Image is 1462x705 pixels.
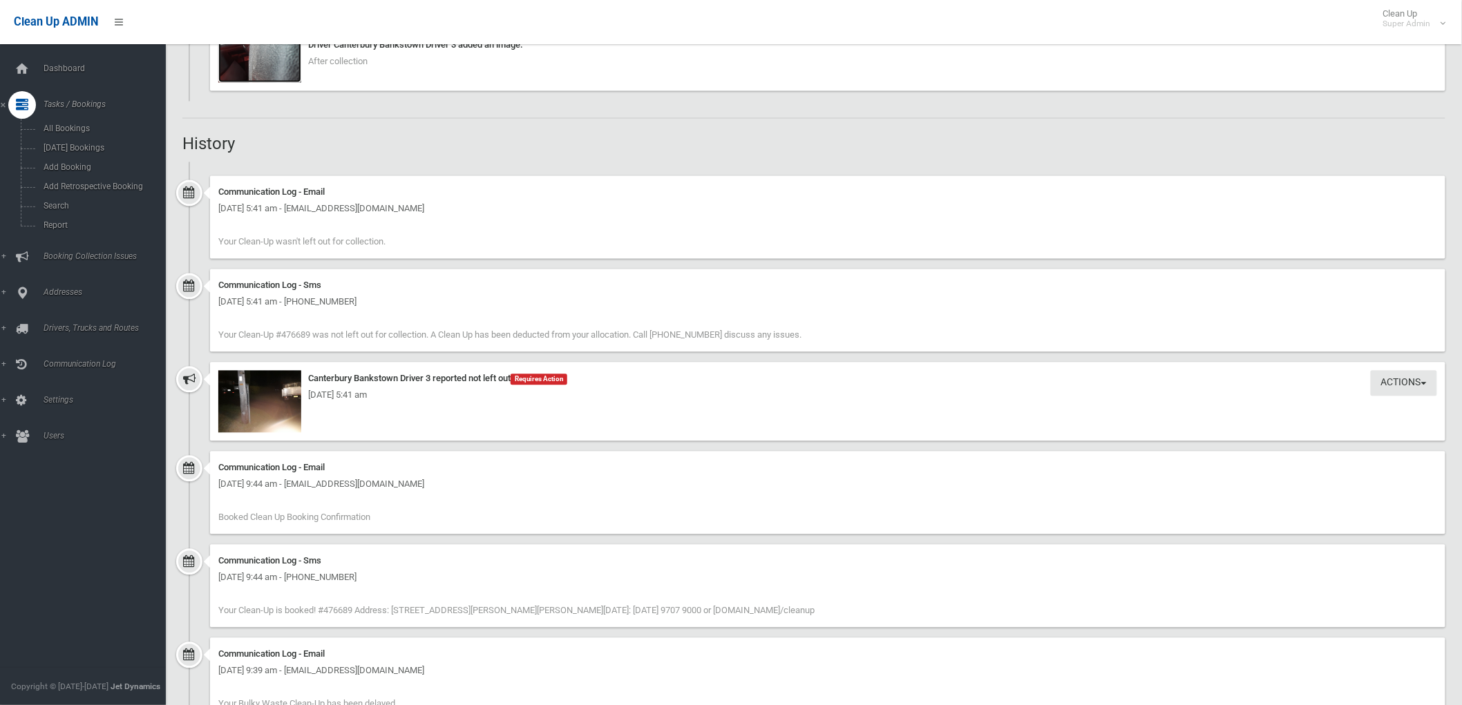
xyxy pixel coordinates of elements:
div: Communication Log - Email [218,184,1437,201]
span: Your Clean-Up #476689 was not left out for collection. A Clean Up has been deducted from your all... [218,330,801,340]
span: Settings [39,395,178,405]
span: Tasks / Bookings [39,99,178,109]
span: Booked Clean Up Booking Confirmation [218,512,370,523]
div: [DATE] 5:41 am - [PHONE_NUMBER] [218,294,1437,311]
span: Clean Up [1376,8,1445,29]
div: Communication Log - Email [218,460,1437,476]
img: 2025-08-1909.29.37342881130431339021.jpg [218,21,301,83]
span: Your Clean-Up wasn't left out for collection. [218,237,386,247]
h2: History [182,135,1445,153]
span: Addresses [39,287,178,297]
span: Search [39,201,166,211]
div: [DATE] 9:39 am - [EMAIL_ADDRESS][DOMAIN_NAME] [218,663,1437,679]
span: Report [39,220,166,230]
div: [DATE] 9:44 am - [PHONE_NUMBER] [218,570,1437,586]
span: Dashboard [39,64,178,73]
span: Clean Up ADMIN [14,15,98,28]
span: [DATE] Bookings [39,143,166,153]
div: Communication Log - Sms [218,278,1437,294]
span: Copyright © [DATE]-[DATE] [11,682,108,691]
div: [DATE] 5:41 am [218,387,1437,404]
span: Users [39,431,178,441]
div: Driver Canterbury Bankstown Driver 3 added an image. [218,37,1437,54]
strong: Jet Dynamics [111,682,160,691]
span: Add Booking [39,162,166,172]
div: Canterbury Bankstown Driver 3 reported not left out [218,371,1437,387]
small: Super Admin [1383,19,1431,29]
span: Add Retrospective Booking [39,182,166,191]
span: All Bookings [39,124,166,133]
span: Drivers, Trucks and Routes [39,323,178,333]
img: 2025-08-2005.40.252432205620070253576.jpg [218,371,301,433]
span: Booking Collection Issues [39,251,178,261]
div: [DATE] 9:44 am - [EMAIL_ADDRESS][DOMAIN_NAME] [218,476,1437,493]
span: Communication Log [39,359,178,369]
div: Communication Log - Email [218,646,1437,663]
span: Requires Action [511,374,567,385]
span: After collection [308,57,368,67]
div: Communication Log - Sms [218,553,1437,570]
span: Your Clean-Up is booked! #476689 Address: [STREET_ADDRESS][PERSON_NAME][PERSON_NAME][DATE]: [DATE... [218,606,815,616]
div: [DATE] 5:41 am - [EMAIL_ADDRESS][DOMAIN_NAME] [218,201,1437,218]
button: Actions [1371,371,1437,396]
